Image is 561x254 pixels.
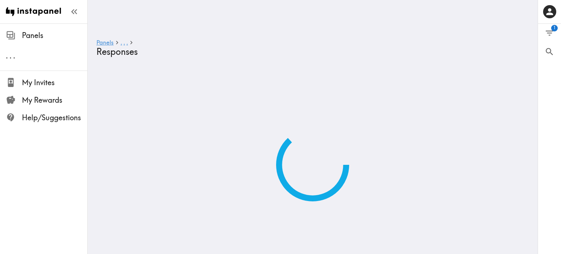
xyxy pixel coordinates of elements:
[538,42,561,61] button: Search
[22,95,87,105] span: My Rewards
[126,39,128,46] span: .
[545,47,554,57] span: Search
[545,28,554,38] span: Filter Responses
[123,39,125,46] span: .
[9,51,12,60] span: .
[6,51,8,60] span: .
[551,25,558,31] span: 1
[121,39,122,46] span: .
[22,30,87,41] span: Panels
[13,51,15,60] span: .
[22,77,87,88] span: My Invites
[22,113,87,123] span: Help/Suggestions
[96,39,114,46] a: Panels
[538,24,561,42] button: Filter Responses
[96,46,523,57] h4: Responses
[121,39,128,46] a: ...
